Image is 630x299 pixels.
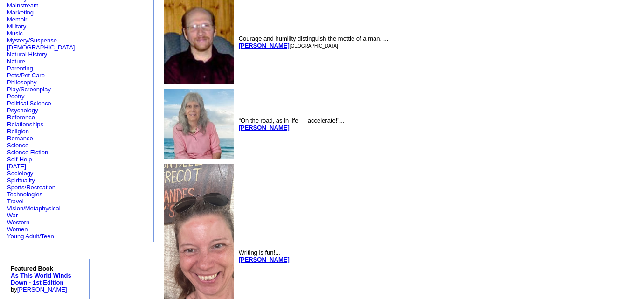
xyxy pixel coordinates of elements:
a: Military [7,23,26,30]
a: Play/Screenplay [7,86,51,93]
a: Relationships [7,121,43,128]
a: Science [7,142,28,149]
a: Young Adult/Teen [7,233,54,240]
a: Natural History [7,51,47,58]
a: Sociology [7,170,33,177]
a: Vision/Metaphysical [7,205,61,212]
a: [PERSON_NAME] [239,256,290,263]
a: Psychology [7,107,38,114]
a: Political Science [7,100,51,107]
a: Technologies [7,191,42,198]
a: As This World Winds Down - 1st Edition [11,272,71,286]
a: Sports/Recreation [7,184,55,191]
b: Featured Book [11,265,71,286]
a: Women [7,226,28,233]
font: Courage and humility distinguish the mettle of a man. ... [239,35,388,49]
a: Philosophy [7,79,37,86]
img: 65583.jpg [164,89,234,159]
a: Romance [7,135,33,142]
font: “On the road, as in life—I accelerate!”... [239,117,345,131]
a: Mystery/Suspense [7,37,57,44]
a: Mainstream [7,2,39,9]
a: Western [7,219,29,226]
a: [PERSON_NAME] [17,286,67,293]
a: Marketing [7,9,34,16]
a: Memoir [7,16,27,23]
a: Nature [7,58,25,65]
font: Writing is fun!... [239,249,291,263]
a: [PERSON_NAME] [239,42,290,49]
a: War [7,212,18,219]
a: Pets/Pet Care [7,72,45,79]
a: [PERSON_NAME] [239,124,290,131]
a: Travel [7,198,24,205]
a: Spirituality [7,177,35,184]
a: [DATE] [7,163,26,170]
font: by [11,265,71,293]
a: Self-Help [7,156,32,163]
a: [DEMOGRAPHIC_DATA] [7,44,75,51]
a: Science Fiction [7,149,48,156]
a: Reference [7,114,35,121]
a: Music [7,30,23,37]
a: Poetry [7,93,25,100]
font: [GEOGRAPHIC_DATA] [290,43,338,49]
a: Religion [7,128,29,135]
a: Parenting [7,65,33,72]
